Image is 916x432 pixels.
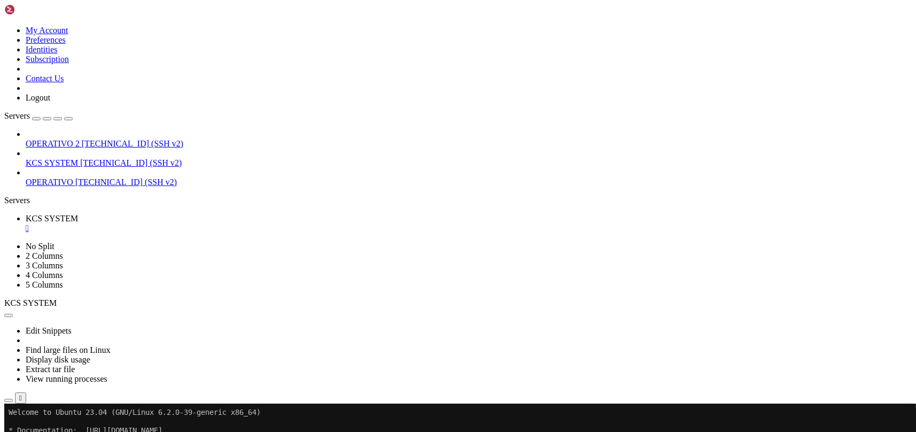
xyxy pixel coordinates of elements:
x-row: Last login: [DATE] from [TECHNICAL_ID] [4,268,777,277]
a: Edit Snippets [26,326,72,335]
x-row: Welcome to Ubuntu 23.04 (GNU/Linux 6.2.0-39-generic x86_64) [4,4,777,13]
a: View running processes [26,374,107,383]
button:  [15,392,26,404]
a: 2 Columns [26,251,63,260]
x-row: * Documentation: [URL][DOMAIN_NAME] [4,22,777,32]
x-row: Your Ubuntu release is not supported anymore. [4,195,777,204]
a: Find large files on Linux [26,345,111,354]
x-row: just raised the bar for easy, resilient and secure K8s cluster deployment. [4,132,777,141]
a: OPERATIVO [TECHNICAL_ID] (SSH v2) [26,178,912,187]
span: [TECHNICAL_ID] (SSH v2) [75,178,177,187]
span: KCS SYSTEM [26,214,78,223]
x-row: [URL][DOMAIN_NAME] [4,213,777,222]
li: OPERATIVO [TECHNICAL_ID] (SSH v2) [26,168,912,187]
x-row: : $ [4,277,777,286]
div: (23, 30) [108,277,112,286]
x-row: Usage of /: 19.5% of 77.39GB Users logged in: 1 [4,86,777,95]
x-row: 1 update can be applied immediately. [4,168,777,177]
x-row: Memory usage: 64% IPv4 address for ens3: [TECHNICAL_ID] [4,95,777,104]
span: OPERATIVO 2 [26,139,80,148]
div: Servers [4,196,912,205]
a: Subscription [26,55,69,64]
a: 3 Columns [26,261,63,270]
a: KCS SYSTEM [26,214,912,233]
span: OPERATIVO [26,178,73,187]
a: 4 Columns [26,271,63,280]
x-row: System load: 0.0 Processes: 177 [4,77,777,86]
li: OPERATIVO 2 [TECHNICAL_ID] (SSH v2) [26,129,912,149]
img: Shellngn [4,4,66,15]
x-row: To see these additional updates run: apt list --upgradable [4,177,777,186]
a: 5 Columns [26,280,63,289]
a: Servers [4,111,73,120]
span: KCS SYSTEM [26,158,78,167]
x-row: System information as of [DATE] [4,59,777,68]
a: Preferences [26,35,66,44]
span: [TECHNICAL_ID] (SSH v2) [82,139,183,148]
x-row: For upgrade information, please visit: [4,204,777,213]
a: OPERATIVO 2 [TECHNICAL_ID] (SSH v2) [26,139,912,149]
x-row: [URL][DOMAIN_NAME] [4,150,777,159]
span: KCS SYSTEM [4,298,57,307]
a: Logout [26,93,50,102]
span: ~ [90,277,94,286]
span: [TECHNICAL_ID] (SSH v2) [80,158,182,167]
a: No Split [26,242,54,251]
a: Contact Us [26,74,64,83]
a: Extract tar file [26,365,75,374]
a: Display disk usage [26,355,90,364]
x-row: New release '24.04.3 LTS' available. [4,232,777,241]
x-row: * Strictly confined Kubernetes makes edge and IoT secure. Learn how MicroK8s [4,122,777,132]
span: Servers [4,111,30,120]
a:  [26,223,912,233]
x-row: * Support: [URL][DOMAIN_NAME] [4,41,777,50]
x-row: * Management: [URL][DOMAIN_NAME] [4,32,777,41]
li: KCS SYSTEM [TECHNICAL_ID] (SSH v2) [26,149,912,168]
x-row: Run 'do-release-upgrade' to upgrade to it. [4,241,777,250]
a: Identities [26,45,58,54]
span: ubuntu@vps-08acaf7e [4,277,85,286]
div:  [19,394,22,402]
a: KCS SYSTEM [TECHNICAL_ID] (SSH v2) [26,158,912,168]
x-row: Swap usage: 0% [4,104,777,113]
a: My Account [26,26,68,35]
